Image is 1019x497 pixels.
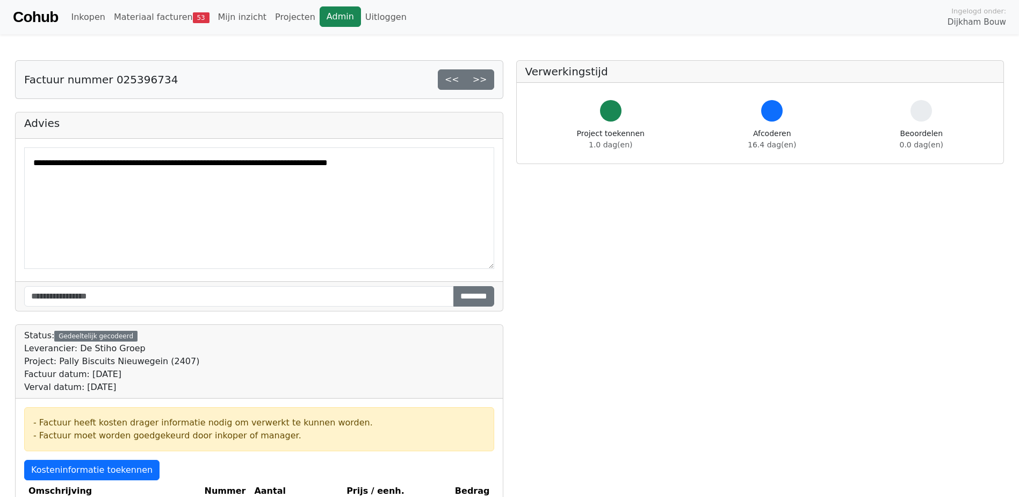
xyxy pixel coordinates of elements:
div: - Factuur heeft kosten drager informatie nodig om verwerkt te kunnen worden. [33,416,485,429]
span: 1.0 dag(en) [589,140,632,149]
span: 53 [193,12,209,23]
span: Dijkham Bouw [948,16,1006,29]
div: Verval datum: [DATE] [24,381,199,394]
a: Inkopen [67,6,109,28]
a: Projecten [271,6,320,28]
span: 16.4 dag(en) [748,140,796,149]
div: Project: Pally Biscuits Nieuwegein (2407) [24,355,199,368]
div: Gedeeltelijk gecodeerd [54,331,138,342]
a: Cohub [13,4,58,30]
div: Factuur datum: [DATE] [24,368,199,381]
a: Kosteninformatie toekennen [24,460,160,480]
a: Mijn inzicht [214,6,271,28]
a: Materiaal facturen53 [110,6,214,28]
h5: Factuur nummer 025396734 [24,73,178,86]
a: << [438,69,466,90]
div: Status: [24,329,199,394]
a: Uitloggen [361,6,411,28]
span: 0.0 dag(en) [900,140,943,149]
div: - Factuur moet worden goedgekeurd door inkoper of manager. [33,429,485,442]
div: Beoordelen [900,128,943,151]
h5: Verwerkingstijd [525,65,995,78]
div: Afcoderen [748,128,796,151]
span: Ingelogd onder: [951,6,1006,16]
a: >> [466,69,494,90]
div: Leverancier: De Stiho Groep [24,342,199,355]
h5: Advies [24,117,494,130]
a: Admin [320,6,361,27]
div: Project toekennen [577,128,645,151]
